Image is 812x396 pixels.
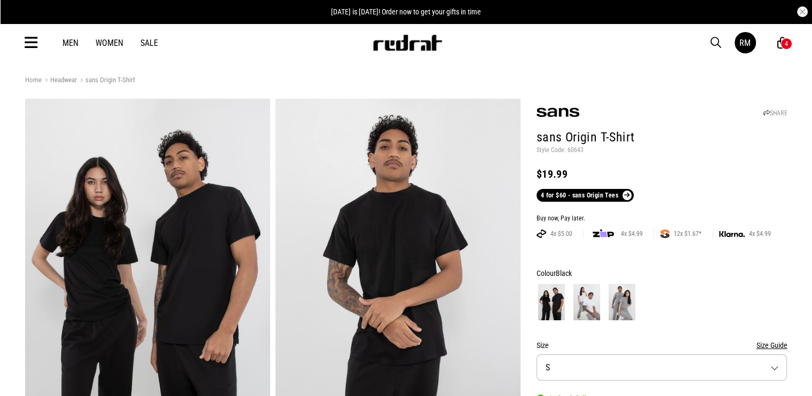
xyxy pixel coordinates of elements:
img: Grey Marle [609,284,635,320]
button: Size Guide [756,339,787,352]
span: Black [556,269,572,278]
a: Headwear [42,76,77,86]
img: AFTERPAY [537,229,546,238]
div: 4 [785,40,788,47]
div: Size [537,339,787,352]
img: Redrat logo [372,35,443,51]
button: S [537,354,787,381]
span: 4x $5.00 [546,229,577,238]
span: [DATE] is [DATE]! Order now to get your gifts in time [331,7,481,16]
h1: sans Origin T-Shirt [537,129,787,146]
a: Home [25,76,42,84]
a: SHARE [763,109,787,117]
div: RM [739,38,751,48]
div: Buy now, Pay later. [537,215,787,223]
div: $19.99 [537,168,787,180]
div: Colour [537,267,787,280]
span: 4x $4.99 [617,229,647,238]
img: zip [593,228,614,239]
a: sans Origin T-Shirt [77,76,135,86]
img: White [573,284,600,320]
a: Sale [140,38,158,48]
a: Women [96,38,123,48]
img: Black [538,284,565,320]
img: sans [537,108,579,117]
a: Men [62,38,78,48]
span: 4x $4.99 [745,229,775,238]
img: SPLITPAY [660,229,669,238]
a: 4 for $60 - sans Origin Tees [537,189,634,202]
span: 12x $1.67* [669,229,706,238]
img: KLARNA [719,231,745,237]
p: Style Code: 60643 [537,146,787,155]
span: S [546,362,550,373]
a: 4 [777,37,787,49]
